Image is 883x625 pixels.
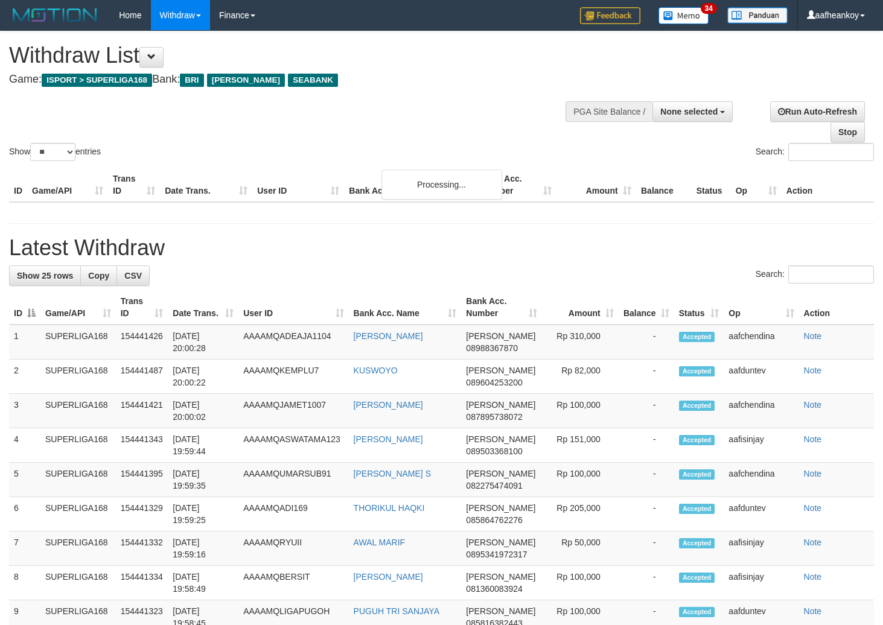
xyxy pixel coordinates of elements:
[9,497,40,531] td: 6
[724,394,799,428] td: aafchendina
[580,7,640,24] img: Feedback.jpg
[238,394,348,428] td: AAAAMQJAMET1007
[724,428,799,463] td: aafisinjay
[727,7,788,24] img: panduan.png
[782,168,874,202] th: Action
[168,566,238,600] td: [DATE] 19:58:49
[40,463,116,497] td: SUPERLIGA168
[466,538,535,547] span: [PERSON_NAME]
[619,394,674,428] td: -
[116,394,168,428] td: 154441421
[619,290,674,325] th: Balance: activate to sort column ascending
[80,265,117,286] a: Copy
[542,566,618,600] td: Rp 100,000
[238,290,348,325] th: User ID: activate to sort column ascending
[804,503,822,513] a: Note
[168,394,238,428] td: [DATE] 20:00:02
[466,400,535,410] span: [PERSON_NAME]
[619,566,674,600] td: -
[542,497,618,531] td: Rp 205,000
[168,463,238,497] td: [DATE] 19:59:35
[804,469,822,478] a: Note
[349,290,462,325] th: Bank Acc. Name: activate to sort column ascending
[466,331,535,341] span: [PERSON_NAME]
[804,538,822,547] a: Note
[108,168,160,202] th: Trans ID
[116,463,168,497] td: 154441395
[40,290,116,325] th: Game/API: activate to sort column ascending
[238,566,348,600] td: AAAAMQBERSIT
[679,332,715,342] span: Accepted
[804,434,822,444] a: Note
[679,435,715,445] span: Accepted
[679,573,715,583] span: Accepted
[679,366,715,376] span: Accepted
[9,74,576,86] h4: Game: Bank:
[679,607,715,617] span: Accepted
[116,531,168,566] td: 154441332
[466,503,535,513] span: [PERSON_NAME]
[116,325,168,360] td: 154441426
[804,366,822,375] a: Note
[238,325,348,360] td: AAAAMQADEAJA1104
[674,290,724,325] th: Status: activate to sort column ascending
[542,360,618,394] td: Rp 82,000
[652,101,733,122] button: None selected
[9,566,40,600] td: 8
[30,143,75,161] select: Showentries
[9,43,576,68] h1: Withdraw List
[731,168,782,202] th: Op
[619,360,674,394] td: -
[679,469,715,480] span: Accepted
[542,290,618,325] th: Amount: activate to sort column ascending
[542,394,618,428] td: Rp 100,000
[9,325,40,360] td: 1
[354,538,406,547] a: AWAL MARIF
[799,290,874,325] th: Action
[116,265,150,286] a: CSV
[788,143,874,161] input: Search:
[461,290,542,325] th: Bank Acc. Number: activate to sort column ascending
[238,531,348,566] td: AAAAMQRYUII
[566,101,652,122] div: PGA Site Balance /
[804,606,822,616] a: Note
[804,572,822,582] a: Note
[180,74,203,87] span: BRI
[466,584,522,594] span: Copy 081360083924 to clipboard
[9,290,40,325] th: ID: activate to sort column descending
[476,168,556,202] th: Bank Acc. Number
[724,325,799,360] td: aafchendina
[466,343,518,353] span: Copy 08988367870 to clipboard
[804,400,822,410] a: Note
[830,122,865,142] a: Stop
[252,168,344,202] th: User ID
[40,325,116,360] td: SUPERLIGA168
[636,168,692,202] th: Balance
[619,325,674,360] td: -
[619,428,674,463] td: -
[679,401,715,411] span: Accepted
[354,503,425,513] a: THORIKUL HAQKI
[9,265,81,286] a: Show 25 rows
[770,101,865,122] a: Run Auto-Refresh
[168,360,238,394] td: [DATE] 20:00:22
[619,463,674,497] td: -
[40,360,116,394] td: SUPERLIGA168
[381,170,502,200] div: Processing...
[679,538,715,548] span: Accepted
[354,331,423,341] a: [PERSON_NAME]
[619,531,674,566] td: -
[756,143,874,161] label: Search:
[88,271,109,281] span: Copy
[9,428,40,463] td: 4
[238,463,348,497] td: AAAAMQUMARSUB91
[168,290,238,325] th: Date Trans.: activate to sort column ascending
[354,606,439,616] a: PUGUH TRI SANJAYA
[40,531,116,566] td: SUPERLIGA168
[542,531,618,566] td: Rp 50,000
[724,290,799,325] th: Op: activate to sort column ascending
[9,394,40,428] td: 3
[40,428,116,463] td: SUPERLIGA168
[354,366,398,375] a: KUSWOYO
[9,6,101,24] img: MOTION_logo.png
